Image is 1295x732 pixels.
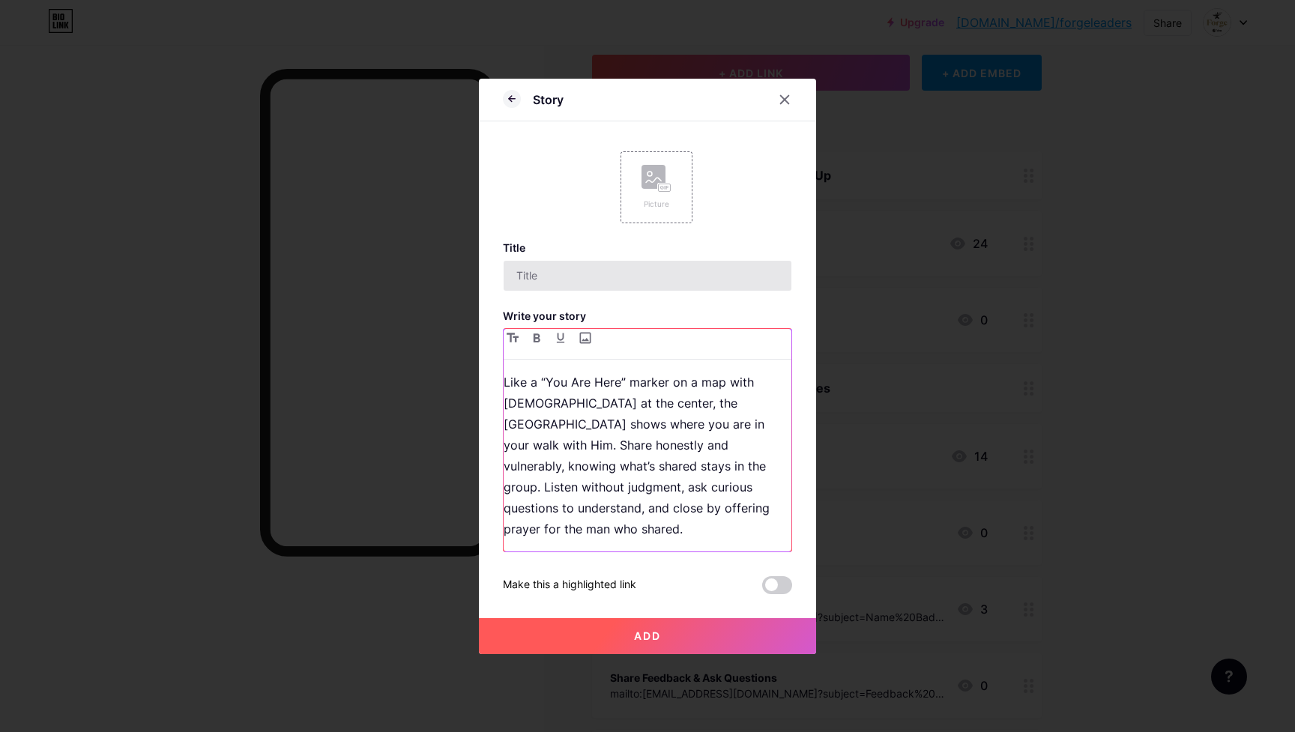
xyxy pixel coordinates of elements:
[533,91,564,109] div: Story
[479,618,816,654] button: Add
[503,576,636,594] div: Make this a highlighted link
[642,199,671,210] div: Picture
[503,241,792,254] h3: Title
[504,261,791,291] input: Title
[504,372,791,539] p: Like a “You Are Here” marker on a map with [DEMOGRAPHIC_DATA] at the center, the [GEOGRAPHIC_DATA...
[503,309,792,322] h3: Write your story
[634,629,661,642] span: Add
